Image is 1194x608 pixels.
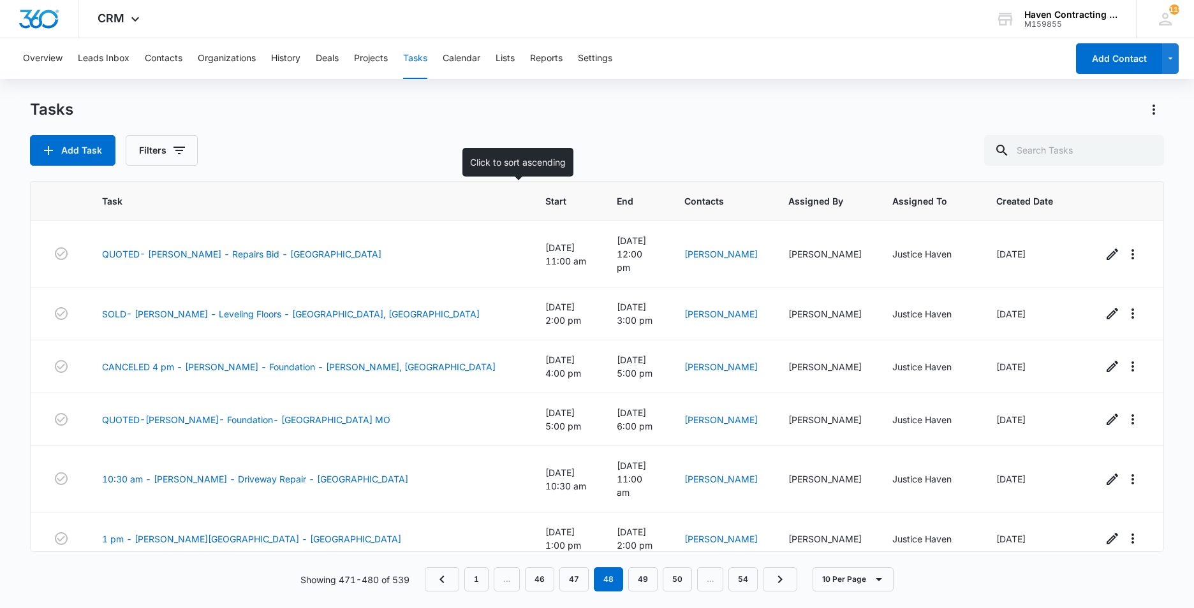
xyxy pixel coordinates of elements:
button: Add Task [30,135,115,166]
a: CANCELED 4 pm - [PERSON_NAME] - Foundation - [PERSON_NAME], [GEOGRAPHIC_DATA] [102,360,496,373]
button: Settings [578,38,612,79]
a: [PERSON_NAME] [684,249,758,259]
button: Deals [316,38,339,79]
button: Reports [530,38,563,79]
div: Justice Haven [892,307,966,321]
span: CRM [98,11,124,25]
a: Page 47 [559,567,589,591]
a: QUOTED- [PERSON_NAME] - Repairs Bid - [GEOGRAPHIC_DATA] [102,247,381,261]
div: account id [1024,20,1117,29]
div: account name [1024,10,1117,20]
button: Overview [23,38,63,79]
a: [PERSON_NAME] [684,361,758,372]
span: [DATE] [996,414,1026,425]
button: Leads Inbox [78,38,129,79]
nav: Pagination [425,567,797,591]
span: [DATE] [996,474,1026,484]
a: SOLD- [PERSON_NAME] - Leveling Floors - [GEOGRAPHIC_DATA], [GEOGRAPHIC_DATA] [102,307,480,321]
span: [DATE] 11:00 am [545,242,586,266]
a: Page 49 [628,567,658,591]
div: [PERSON_NAME] [788,532,862,546]
span: 119 [1169,4,1179,15]
span: [DATE] 5:00 pm [545,407,581,431]
h1: Tasks [30,100,73,119]
div: Justice Haven [892,360,966,373]
span: [DATE] 12:00 pm [617,235,646,273]
a: Page 50 [663,567,692,591]
span: [DATE] 6:00 pm [617,407,652,431]
button: Calendar [443,38,480,79]
div: Click to sort ascending [462,148,573,177]
span: Contacts [684,194,739,208]
span: [DATE] 11:00 am [617,460,646,498]
button: Lists [496,38,515,79]
a: QUOTED-[PERSON_NAME]- Foundation- [GEOGRAPHIC_DATA] MO [102,413,390,426]
div: Justice Haven [892,472,966,486]
div: Justice Haven [892,532,966,546]
p: Showing 471-480 of 539 [300,573,409,586]
button: Projects [354,38,388,79]
span: [DATE] 10:30 am [545,467,586,491]
a: 10:30 am - [PERSON_NAME] - Driveway Repair - [GEOGRAPHIC_DATA] [102,472,408,486]
a: Page 46 [525,567,554,591]
span: [DATE] 3:00 pm [617,301,652,326]
span: [DATE] 4:00 pm [545,354,581,379]
div: Justice Haven [892,247,966,261]
span: Created Date [996,194,1053,208]
a: [PERSON_NAME] [684,474,758,484]
span: [DATE] [996,533,1026,544]
span: End [617,194,635,208]
span: [DATE] 2:00 pm [617,526,652,551]
em: 48 [594,567,623,591]
div: [PERSON_NAME] [788,247,862,261]
a: [PERSON_NAME] [684,533,758,544]
button: Add Contact [1076,43,1162,74]
div: [PERSON_NAME] [788,307,862,321]
div: [PERSON_NAME] [788,472,862,486]
span: Task [102,194,496,208]
span: [DATE] [996,249,1026,259]
button: Actions [1144,99,1164,120]
a: Page 1 [464,567,489,591]
span: [DATE] [996,308,1026,319]
span: [DATE] 2:00 pm [545,301,581,326]
span: Start [545,194,568,208]
div: [PERSON_NAME] [788,413,862,426]
input: Search Tasks [984,135,1164,166]
div: [PERSON_NAME] [788,360,862,373]
a: Next Page [763,567,797,591]
a: [PERSON_NAME] [684,308,758,319]
span: Assigned To [892,194,947,208]
button: Filters [126,135,198,166]
span: [DATE] [996,361,1026,372]
a: 1 pm - [PERSON_NAME][GEOGRAPHIC_DATA] - [GEOGRAPHIC_DATA] [102,532,401,546]
button: 10 Per Page [813,567,894,591]
span: [DATE] 1:00 pm [545,526,581,551]
a: Page 54 [728,567,758,591]
button: Contacts [145,38,182,79]
button: Organizations [198,38,256,79]
div: Justice Haven [892,413,966,426]
a: Previous Page [425,567,459,591]
span: [DATE] 5:00 pm [617,354,652,379]
span: Assigned By [788,194,843,208]
button: Tasks [403,38,427,79]
div: notifications count [1169,4,1179,15]
a: [PERSON_NAME] [684,414,758,425]
button: History [271,38,300,79]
